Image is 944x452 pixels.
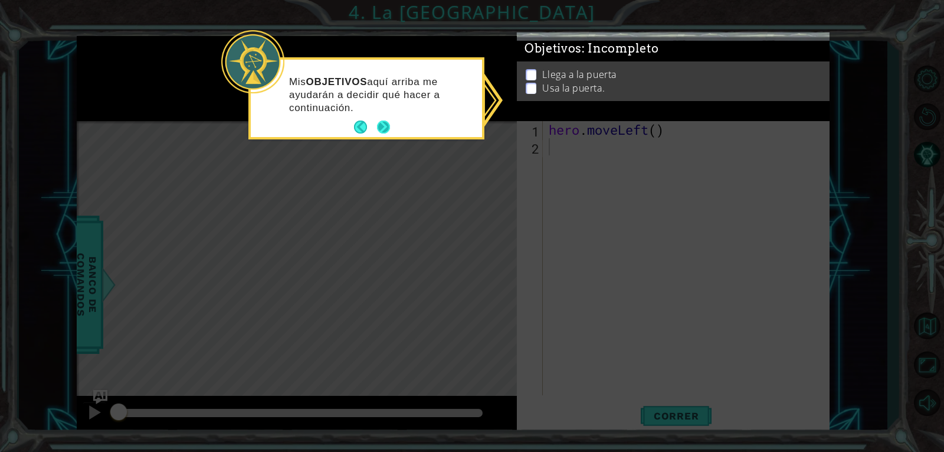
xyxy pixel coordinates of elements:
span: : Incompleto [582,41,658,56]
button: Next [377,121,390,134]
strong: OBJETIVOS [306,76,368,87]
span: Objetivos [525,41,659,56]
button: Back [354,121,377,134]
p: Mis aquí arriba me ayudarán a decidir qué hacer a continuación. [289,76,474,115]
p: Usa la puerta. [542,82,605,95]
p: Llega a la puerta [542,68,616,81]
